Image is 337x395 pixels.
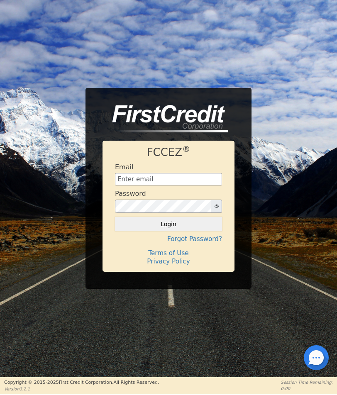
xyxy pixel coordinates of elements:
[182,144,190,154] sup: ®
[115,173,222,185] input: Enter email
[115,235,222,243] h4: Forgot Password?
[4,386,159,392] p: Version 3.2.1
[115,249,222,257] h4: Terms of Use
[281,379,333,385] p: Session Time Remaining:
[4,379,159,386] p: Copyright © 2015- 2025 First Credit Corporation.
[113,380,159,385] span: All Rights Reserved.
[103,105,228,132] img: logo-CMu_cnol.png
[115,146,222,159] h1: FCCEZ
[115,163,133,171] h4: Email
[115,258,222,265] h4: Privacy Policy
[115,217,222,231] button: Login
[281,385,333,392] p: 0:00
[115,200,211,213] input: password
[115,190,146,197] h4: Password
